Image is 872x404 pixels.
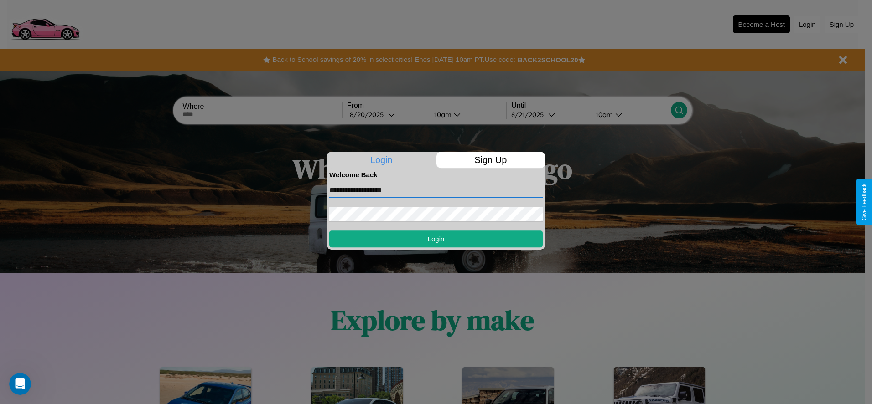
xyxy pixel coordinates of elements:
[9,373,31,395] iframe: Intercom live chat
[329,230,543,247] button: Login
[436,152,545,168] p: Sign Up
[329,171,543,179] h4: Welcome Back
[327,152,436,168] p: Login
[861,184,867,220] div: Give Feedback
